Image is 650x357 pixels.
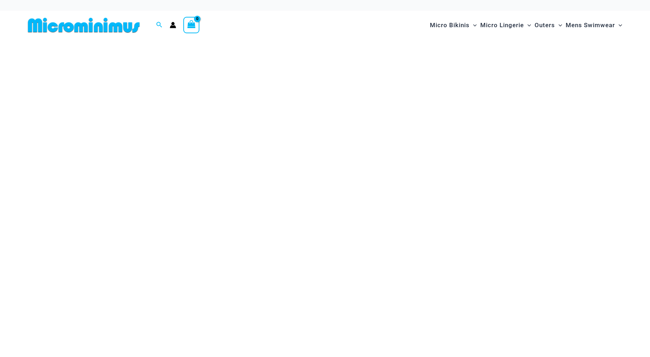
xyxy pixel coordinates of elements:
[25,17,143,33] img: MM SHOP LOGO FLAT
[564,14,624,36] a: Mens SwimwearMenu ToggleMenu Toggle
[533,14,564,36] a: OutersMenu ToggleMenu Toggle
[170,22,176,28] a: Account icon link
[478,14,533,36] a: Micro LingerieMenu ToggleMenu Toggle
[524,16,531,34] span: Menu Toggle
[156,21,163,30] a: Search icon link
[430,16,470,34] span: Micro Bikinis
[427,13,625,37] nav: Site Navigation
[428,14,478,36] a: Micro BikinisMenu ToggleMenu Toggle
[480,16,524,34] span: Micro Lingerie
[183,17,200,33] a: View Shopping Cart, empty
[535,16,555,34] span: Outers
[566,16,615,34] span: Mens Swimwear
[615,16,622,34] span: Menu Toggle
[555,16,562,34] span: Menu Toggle
[470,16,477,34] span: Menu Toggle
